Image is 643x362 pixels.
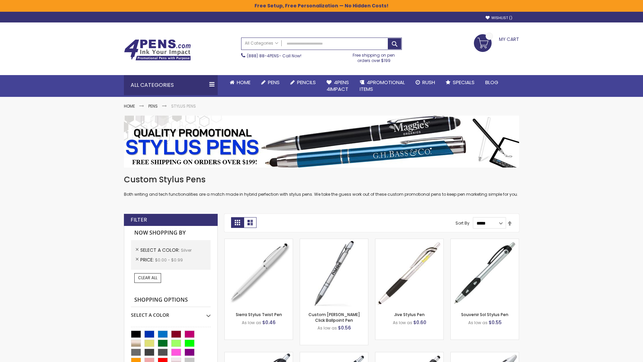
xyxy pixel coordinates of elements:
[308,312,360,323] a: Custom [PERSON_NAME] Click Ballpoint Pen
[124,174,519,185] h1: Custom Stylus Pens
[131,226,211,240] strong: Now Shopping by
[285,75,321,90] a: Pencils
[394,312,425,317] a: Jive Stylus Pen
[451,352,519,358] a: Twist Highlighter-Pen Stylus Combo-Silver
[124,103,135,109] a: Home
[256,75,285,90] a: Pens
[171,103,196,109] strong: Stylus Pens
[247,53,301,59] span: - Call Now!
[422,79,435,86] span: Rush
[468,320,488,325] span: As low as
[245,41,278,46] span: All Categories
[346,50,402,63] div: Free shipping on pen orders over $199
[241,38,282,49] a: All Categories
[375,352,443,358] a: Souvenir® Emblem Stylus Pen-Silver
[451,239,519,244] a: Souvenir Sol Stylus Pen-Silver
[297,79,316,86] span: Pencils
[124,174,519,197] div: Both writing and tech functionalities are a match made in hybrid perfection with stylus pens. We ...
[262,319,276,326] span: $0.46
[131,293,211,307] strong: Shopping Options
[231,217,244,228] strong: Grid
[360,79,405,93] span: 4PROMOTIONAL ITEMS
[486,15,512,20] a: Wishlist
[375,239,443,244] a: Jive Stylus Pen-Silver
[242,320,261,325] span: As low as
[410,75,440,90] a: Rush
[300,239,368,307] img: Custom Alex II Click Ballpoint Pen-Silver
[140,256,155,263] span: Price
[225,352,293,358] a: React Stylus Grip Pen-Silver
[321,75,354,97] a: 4Pens4impact
[134,273,161,283] a: Clear All
[124,39,191,61] img: 4Pens Custom Pens and Promotional Products
[455,220,470,226] label: Sort By
[268,79,280,86] span: Pens
[317,325,337,331] span: As low as
[224,75,256,90] a: Home
[327,79,349,93] span: 4Pens 4impact
[375,239,443,307] img: Jive Stylus Pen-Silver
[480,75,504,90] a: Blog
[236,312,282,317] a: Sierra Stylus Twist Pen
[300,352,368,358] a: Epiphany Stylus Pens-Silver
[393,320,412,325] span: As low as
[237,79,251,86] span: Home
[413,319,426,326] span: $0.60
[181,247,192,253] span: Silver
[124,116,519,168] img: Stylus Pens
[131,216,147,224] strong: Filter
[485,79,498,86] span: Blog
[453,79,475,86] span: Specials
[225,239,293,244] a: Stypen-35-Silver
[461,312,508,317] a: Souvenir Sol Stylus Pen
[440,75,480,90] a: Specials
[131,307,211,318] div: Select A Color
[354,75,410,97] a: 4PROMOTIONALITEMS
[451,239,519,307] img: Souvenir Sol Stylus Pen-Silver
[300,239,368,244] a: Custom Alex II Click Ballpoint Pen-Silver
[338,324,351,331] span: $0.56
[225,239,293,307] img: Stypen-35-Silver
[140,247,181,253] span: Select A Color
[155,257,183,263] span: $0.00 - $0.99
[148,103,158,109] a: Pens
[124,75,218,95] div: All Categories
[138,275,157,281] span: Clear All
[489,319,502,326] span: $0.55
[247,53,279,59] a: (888) 88-4PENS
